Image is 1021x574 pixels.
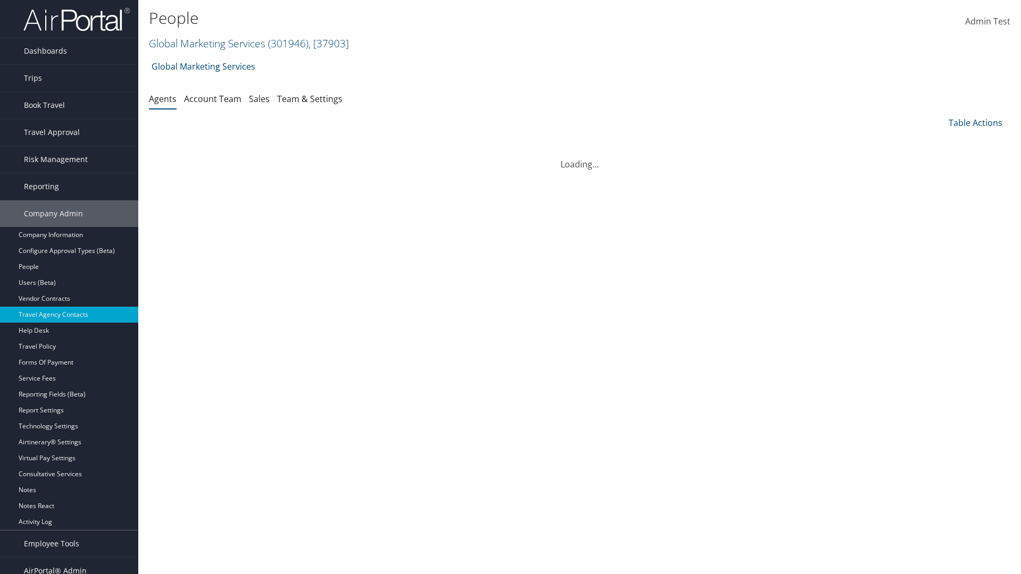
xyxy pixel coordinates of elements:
a: Admin Test [965,5,1010,38]
a: Table Actions [949,117,1002,129]
a: Team & Settings [277,93,342,105]
span: Book Travel [24,92,65,119]
span: Travel Approval [24,119,80,146]
span: Reporting [24,173,59,200]
a: Global Marketing Services [152,56,255,77]
a: Agents [149,93,177,105]
h1: People [149,7,723,29]
span: Trips [24,65,42,91]
span: Admin Test [965,15,1010,27]
a: Sales [249,93,270,105]
a: Global Marketing Services [149,36,349,50]
div: Loading... [149,145,1010,171]
a: Account Team [184,93,241,105]
span: Company Admin [24,200,83,227]
span: Risk Management [24,146,88,173]
span: ( 301946 ) [268,36,308,50]
span: Employee Tools [24,530,79,557]
span: Dashboards [24,38,67,64]
img: airportal-logo.png [23,7,130,32]
span: , [ 37903 ] [308,36,349,50]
